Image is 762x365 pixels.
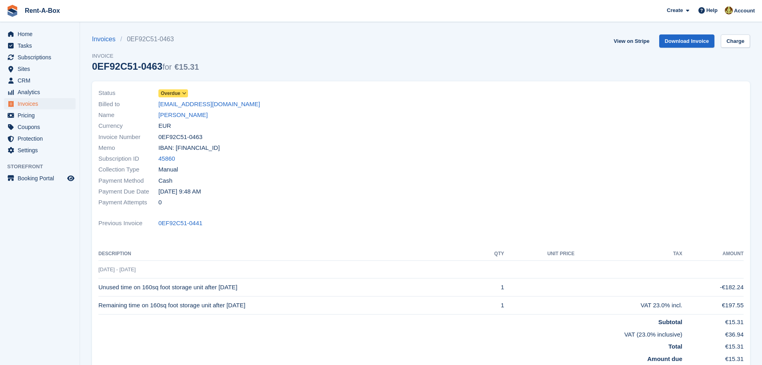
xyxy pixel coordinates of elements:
[504,248,574,260] th: Unit Price
[4,133,76,144] a: menu
[18,98,66,109] span: Invoices
[98,89,158,98] span: Status
[18,40,66,51] span: Tasks
[725,6,733,14] img: Mairead Collins
[647,355,682,362] strong: Amount due
[4,75,76,86] a: menu
[478,278,504,296] td: 1
[158,176,172,186] span: Cash
[574,301,682,310] div: VAT 23.0% incl.
[18,52,66,63] span: Subscriptions
[174,63,199,71] span: €15.31
[18,87,66,98] span: Analytics
[4,63,76,75] a: menu
[158,154,175,163] a: 45860
[158,121,171,131] span: EUR
[98,327,682,339] td: VAT (23.0% inclusive)
[158,219,202,228] a: 0EF92C51-0441
[18,133,66,144] span: Protection
[4,173,76,184] a: menu
[98,266,136,272] span: [DATE] - [DATE]
[158,143,220,153] span: IBAN: [FINANCIAL_ID]
[668,343,682,350] strong: Total
[98,165,158,174] span: Collection Type
[18,63,66,75] span: Sites
[682,296,744,315] td: €197.55
[4,121,76,133] a: menu
[4,87,76,98] a: menu
[478,296,504,315] td: 1
[574,248,682,260] th: Tax
[98,133,158,142] span: Invoice Number
[158,111,208,120] a: [PERSON_NAME]
[682,351,744,364] td: €15.31
[706,6,718,14] span: Help
[158,133,202,142] span: 0EF92C51-0463
[18,75,66,86] span: CRM
[92,52,199,60] span: Invoice
[18,28,66,40] span: Home
[682,315,744,327] td: €15.31
[158,100,260,109] a: [EMAIL_ADDRESS][DOMAIN_NAME]
[158,187,201,196] time: 2025-09-02 08:48:27 UTC
[161,90,180,97] span: Overdue
[98,296,478,315] td: Remaining time on 160sq foot storage unit after [DATE]
[158,198,162,207] span: 0
[98,248,478,260] th: Description
[721,34,750,48] a: Charge
[66,173,76,183] a: Preview store
[18,173,66,184] span: Booking Portal
[4,40,76,51] a: menu
[92,34,199,44] nav: breadcrumbs
[7,163,80,171] span: Storefront
[18,145,66,156] span: Settings
[667,6,683,14] span: Create
[98,278,478,296] td: Unused time on 160sq foot storage unit after [DATE]
[92,61,199,72] div: 0EF92C51-0463
[6,5,18,17] img: stora-icon-8386f47178a22dfd0bd8f6a31ec36ba5ce8667c1dd55bd0f319d3a0aa187defe.svg
[92,34,120,44] a: Invoices
[659,34,715,48] a: Download Invoice
[4,145,76,156] a: menu
[18,110,66,121] span: Pricing
[98,219,158,228] span: Previous Invoice
[4,52,76,63] a: menu
[658,319,682,325] strong: Subtotal
[18,121,66,133] span: Coupons
[98,121,158,131] span: Currency
[682,248,744,260] th: Amount
[98,111,158,120] span: Name
[98,100,158,109] span: Billed to
[682,278,744,296] td: -€182.24
[158,89,188,98] a: Overdue
[98,143,158,153] span: Memo
[682,339,744,351] td: €15.31
[98,187,158,196] span: Payment Due Date
[4,110,76,121] a: menu
[610,34,652,48] a: View on Stripe
[734,7,755,15] span: Account
[162,63,172,71] span: for
[4,98,76,109] a: menu
[682,327,744,339] td: €36.94
[158,165,178,174] span: Manual
[4,28,76,40] a: menu
[98,198,158,207] span: Payment Attempts
[98,154,158,163] span: Subscription ID
[478,248,504,260] th: QTY
[22,4,63,17] a: Rent-A-Box
[98,176,158,186] span: Payment Method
